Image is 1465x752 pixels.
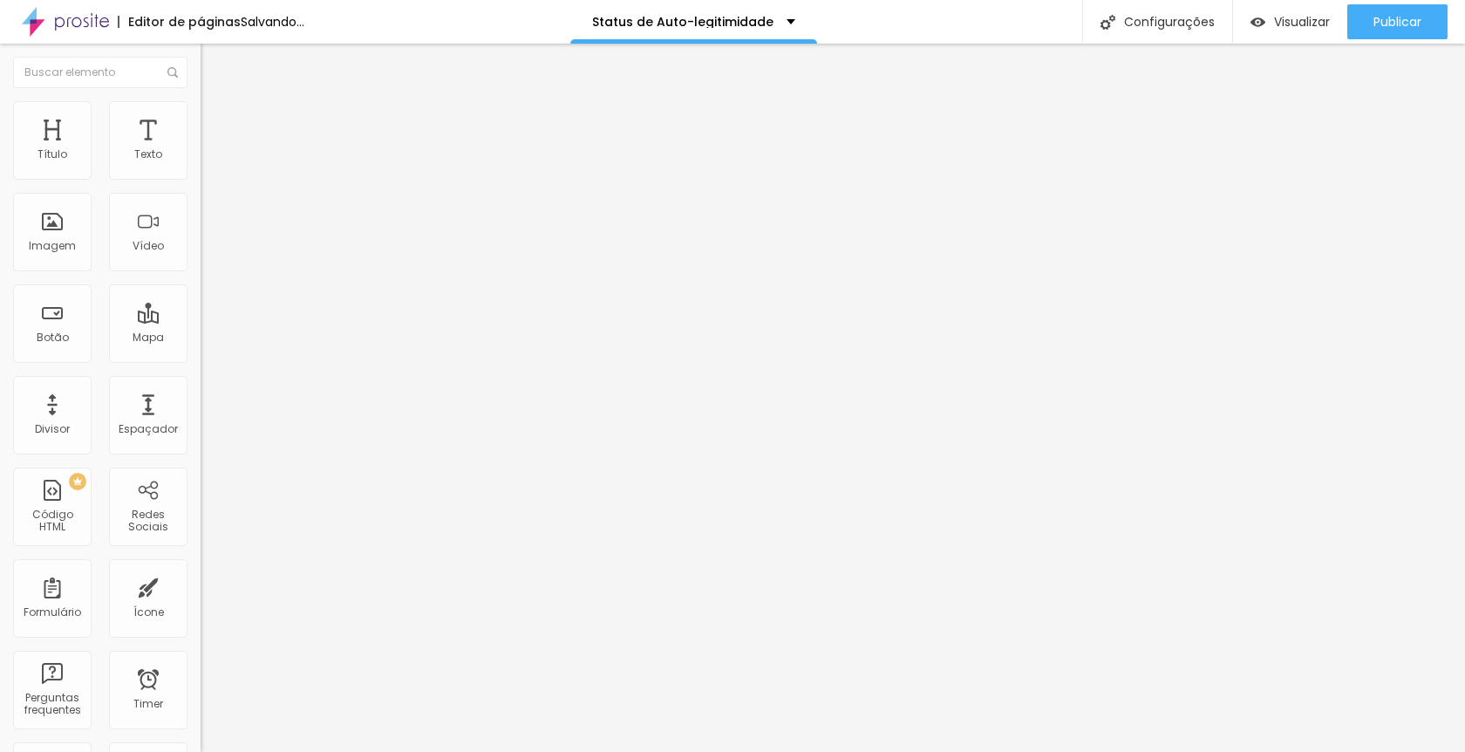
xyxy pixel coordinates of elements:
div: Divisor [35,423,70,435]
div: Ícone [133,606,164,619]
span: Publicar [1373,15,1421,29]
div: Mapa [133,332,164,344]
div: Imagem [29,240,76,252]
div: Editor de páginas [118,16,241,28]
div: Botão [37,332,69,344]
div: Código HTML [17,509,86,534]
img: Icone [1100,15,1115,30]
img: view-1.svg [1250,15,1265,30]
div: Timer [133,698,163,710]
input: Buscar elemento [13,57,187,88]
p: Status de Auto-legitimidade [592,16,773,28]
div: Salvando... [241,16,304,28]
div: Vídeo [133,240,164,252]
div: Título [37,148,67,161]
div: Formulário [24,606,81,619]
div: Redes Sociais [113,509,182,534]
button: Publicar [1347,4,1448,39]
button: Visualizar [1233,4,1347,39]
span: Visualizar [1274,15,1330,29]
div: Texto [134,148,162,161]
img: Icone [167,67,178,78]
div: Espaçador [119,423,178,435]
div: Perguntas frequentes [17,692,86,717]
